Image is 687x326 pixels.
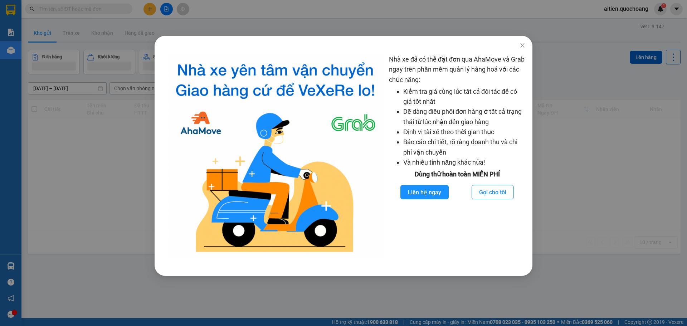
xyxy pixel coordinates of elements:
button: Liên hệ ngay [400,185,449,199]
button: Close [512,36,532,56]
span: Liên hệ ngay [408,188,441,197]
li: Kiểm tra giá cùng lúc tất cả đối tác để có giá tốt nhất [403,87,525,107]
li: Báo cáo chi tiết, rõ ràng doanh thu và chi phí vận chuyển [403,137,525,157]
li: Và nhiều tính năng khác nữa! [403,157,525,167]
li: Định vị tài xế theo thời gian thực [403,127,525,137]
div: Dùng thử hoàn toàn MIỄN PHÍ [389,169,525,179]
span: Gọi cho tôi [479,188,506,197]
li: Dễ dàng điều phối đơn hàng ở tất cả trạng thái từ lúc nhận đến giao hàng [403,107,525,127]
img: logo [167,54,383,258]
span: close [520,43,525,48]
button: Gọi cho tôi [472,185,514,199]
div: Nhà xe đã có thể đặt đơn qua AhaMove và Grab ngay trên phần mềm quản lý hàng hoá với các chức năng: [389,54,525,258]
